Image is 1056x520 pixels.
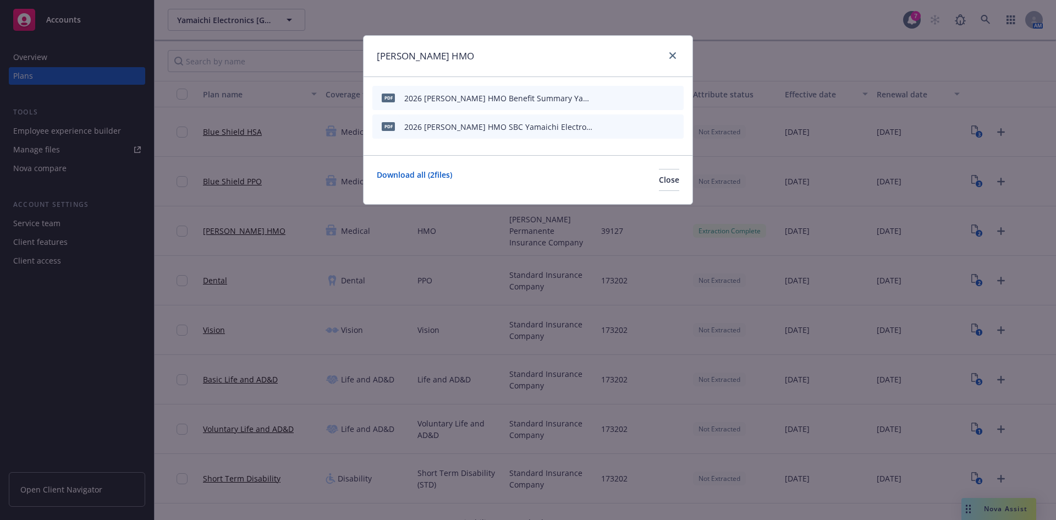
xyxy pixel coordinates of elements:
a: close [666,49,679,62]
div: 2026 [PERSON_NAME] HMO Benefit Summary Yamaichi Electronics.pdf [404,92,592,104]
a: Download all ( 2 files) [377,169,452,191]
span: pdf [382,94,395,102]
button: start extraction [612,119,625,135]
button: archive file [670,119,679,135]
div: 2026 [PERSON_NAME] HMO SBC Yamaichi Electronics.pdf [404,121,592,133]
span: Close [659,174,679,185]
button: download file [634,90,643,106]
button: preview file [652,119,662,135]
button: download file [634,119,643,135]
h1: [PERSON_NAME] HMO [377,49,474,63]
button: Close [659,169,679,191]
button: archive file [670,90,679,106]
span: pdf [382,122,395,130]
button: preview file [652,90,662,106]
button: start extraction [612,90,625,106]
